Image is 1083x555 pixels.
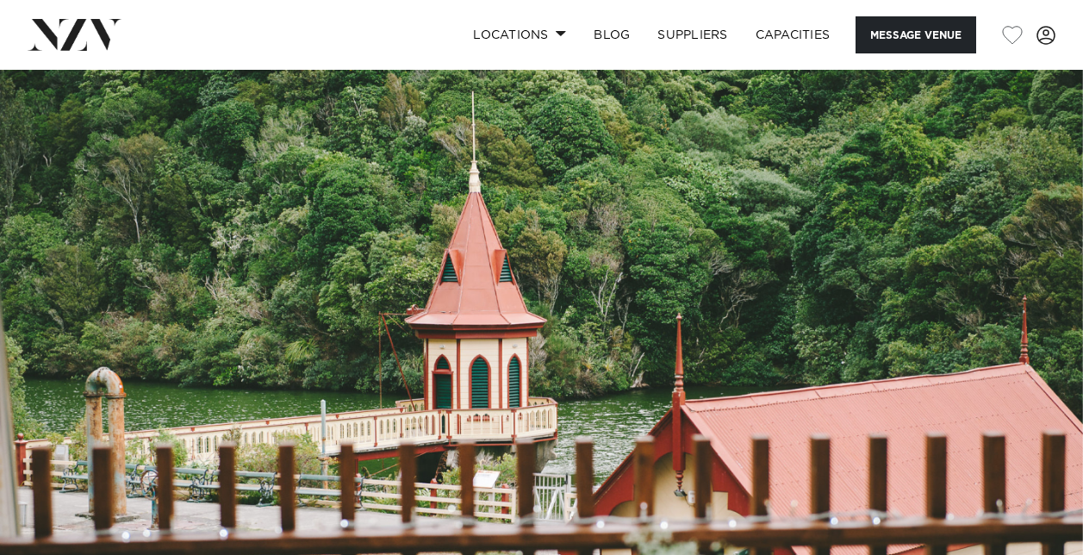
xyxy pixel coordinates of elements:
a: Capacities [742,16,844,53]
a: SUPPLIERS [644,16,741,53]
button: Message Venue [856,16,976,53]
a: BLOG [580,16,644,53]
a: Locations [459,16,580,53]
img: nzv-logo.png [28,19,121,50]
